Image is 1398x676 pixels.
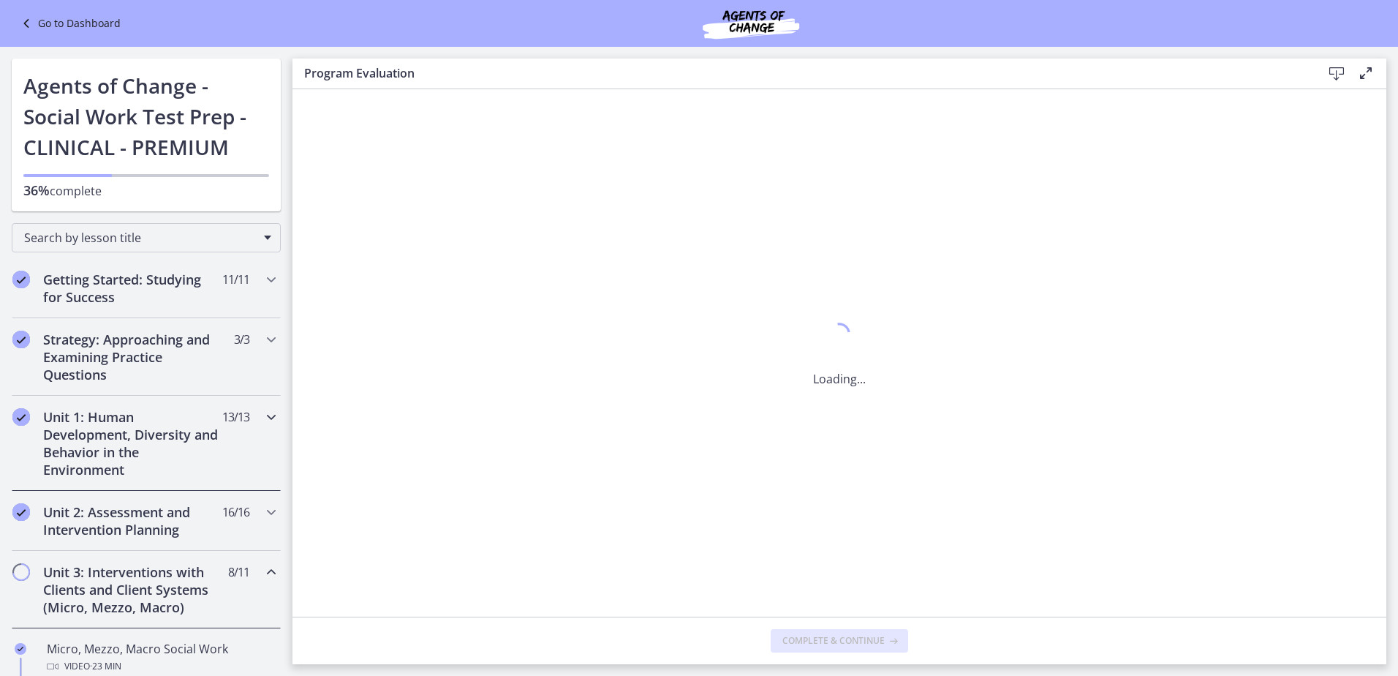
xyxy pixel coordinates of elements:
a: Go to Dashboard [18,15,121,32]
h2: Getting Started: Studying for Success [43,271,222,306]
button: Complete & continue [771,629,908,653]
span: 11 / 11 [222,271,249,288]
div: Micro, Mezzo, Macro Social Work [47,640,275,675]
i: Completed [12,408,30,426]
i: Completed [15,643,26,655]
span: 36% [23,181,50,199]
i: Completed [12,503,30,521]
span: 8 / 11 [228,563,249,581]
span: 16 / 16 [222,503,249,521]
p: Loading... [813,370,866,388]
div: Search by lesson title [12,223,281,252]
h2: Strategy: Approaching and Examining Practice Questions [43,331,222,383]
h2: Unit 3: Interventions with Clients and Client Systems (Micro, Mezzo, Macro) [43,563,222,616]
i: Completed [12,331,30,348]
img: Agents of Change Social Work Test Prep [663,6,839,41]
span: Complete & continue [782,635,885,647]
span: · 23 min [90,658,121,675]
span: Search by lesson title [24,230,257,246]
h2: Unit 1: Human Development, Diversity and Behavior in the Environment [43,408,222,478]
div: 1 [813,319,866,353]
h3: Program Evaluation [304,64,1299,82]
h2: Unit 2: Assessment and Intervention Planning [43,503,222,538]
i: Completed [12,271,30,288]
h1: Agents of Change - Social Work Test Prep - CLINICAL - PREMIUM [23,70,269,162]
p: complete [23,181,269,200]
span: 13 / 13 [222,408,249,426]
span: 3 / 3 [234,331,249,348]
div: Video [47,658,275,675]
